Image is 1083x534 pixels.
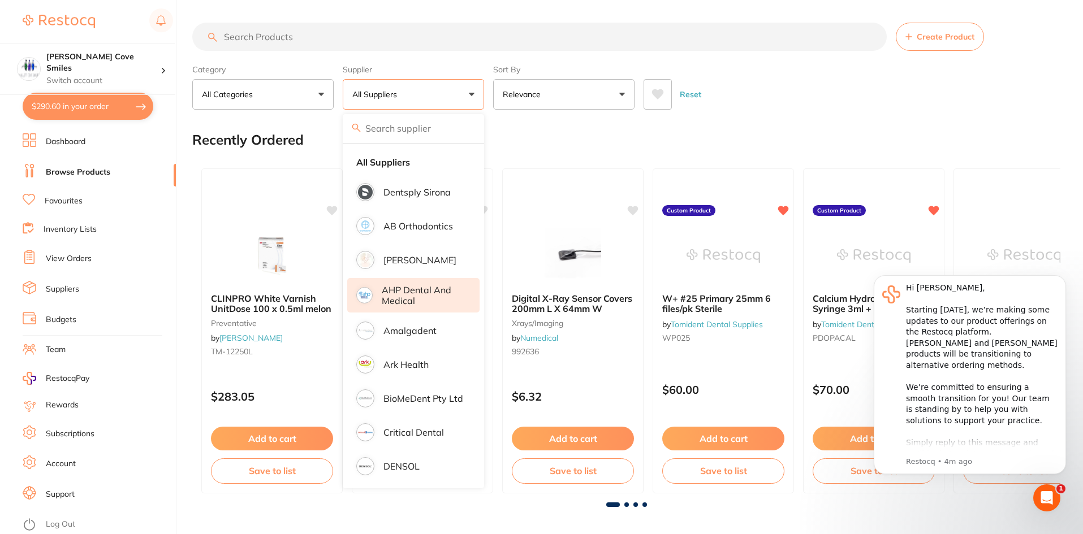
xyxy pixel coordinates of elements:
[493,64,635,75] label: Sort By
[512,427,634,450] button: Add to cart
[192,132,304,148] h2: Recently Ordered
[192,79,334,110] button: All Categories
[917,32,974,41] span: Create Product
[23,93,153,120] button: $290.60 in your order
[813,383,935,396] p: $70.00
[813,205,866,216] label: Custom Product
[1033,484,1060,511] iframe: Intercom live chat
[46,428,94,440] a: Subscriptions
[662,427,784,450] button: Add to cart
[44,224,97,235] a: Inventory Lists
[512,333,558,343] span: by
[662,383,784,396] p: $60.00
[46,136,85,147] a: Dashboard
[358,425,373,440] img: Critical Dental
[46,373,89,384] span: RestocqPay
[813,293,935,314] b: Calcium Hydroxide Opacal Syringe 3ml + 10 applications tips
[813,458,935,483] button: Save to list
[211,390,333,403] p: $283.05
[211,427,333,450] button: Add to cart
[358,459,373,474] img: DENSOL
[49,24,201,290] div: Hi [PERSON_NAME], ​ Starting [DATE], we’re making some updates to our product offerings on the Re...
[45,196,83,207] a: Favourites
[503,89,545,100] p: Relevance
[358,289,371,302] img: AHP Dental and Medical
[211,347,333,356] small: TM-12250L
[662,205,715,216] label: Custom Product
[1056,484,1065,493] span: 1
[837,228,911,284] img: Calcium Hydroxide Opacal Syringe 3ml + 10 applications tips
[662,458,784,483] button: Save to list
[987,228,1061,284] img: Filtek Supreme XTE Flowable - Syringe **Buy 4 Bulk Fil Flowable Syringes **Receive 1 x Filtek Bul...
[46,489,75,500] a: Support
[493,79,635,110] button: Relevance
[211,333,283,343] span: by
[358,323,373,338] img: Amalgadent
[23,15,95,28] img: Restocq Logo
[382,285,464,306] p: AHP Dental and Medical
[383,221,453,231] p: AB Orthodontics
[46,253,92,264] a: View Orders
[46,284,79,295] a: Suppliers
[358,391,373,406] img: BioMeDent Pty Ltd
[383,461,420,471] p: DENSOL
[383,187,451,197] p: Dentsply Sirona
[383,255,456,265] p: [PERSON_NAME]
[23,8,95,34] a: Restocq Logo
[23,372,36,385] img: RestocqPay
[18,58,40,80] img: Hallett Cove Smiles
[662,293,784,314] b: W+ #25 Primary 25mm 6 files/pk Sterile
[46,344,66,355] a: Team
[813,333,935,342] small: PDOPACAL
[383,427,444,437] p: Critical Dental
[813,319,913,329] span: by
[202,89,257,100] p: All Categories
[211,293,333,314] b: CLINPRO White Varnish UnitDose 100 x 0.5ml melon
[219,333,283,343] a: [PERSON_NAME]
[857,258,1083,503] iframe: Intercom notifications message
[192,23,887,51] input: Search Products
[192,64,334,75] label: Category
[358,219,373,233] img: AB Orthodontics
[512,390,634,403] p: $6.32
[347,150,480,174] li: Clear selection
[46,51,161,73] h4: Hallett Cove Smiles
[662,333,784,342] small: WP025
[46,458,76,470] a: Account
[358,253,373,267] img: Adam Dental
[23,372,89,385] a: RestocqPay
[512,347,634,356] small: 992636
[662,319,763,329] span: by
[46,75,161,86] p: Switch account
[813,427,935,450] button: Add to cart
[235,228,309,284] img: CLINPRO White Varnish UnitDose 100 x 0.5ml melon
[896,23,984,51] button: Create Product
[383,325,437,336] p: Amalgadent
[687,228,760,284] img: W+ #25 Primary 25mm 6 files/pk Sterile
[352,89,402,100] p: All Suppliers
[512,458,634,483] button: Save to list
[23,516,172,534] button: Log Out
[356,157,410,167] strong: All Suppliers
[46,314,76,325] a: Budgets
[383,359,429,370] p: Ark Health
[211,458,333,483] button: Save to list
[520,333,558,343] a: Numedical
[358,357,373,372] img: Ark Health
[383,393,463,403] p: BioMeDent Pty Ltd
[671,319,763,329] a: Tomident Dental Supplies
[46,400,79,411] a: Rewards
[512,319,634,328] small: xrays/imaging
[676,79,705,110] button: Reset
[46,519,75,530] a: Log Out
[343,114,484,142] input: Search supplier
[821,319,913,329] a: Tomident Dental Supplies
[536,228,610,284] img: Digital X-Ray Sensor Covers 200mm L X 64mm W
[46,167,110,178] a: Browse Products
[358,185,373,199] img: Dentsply Sirona
[343,64,484,75] label: Supplier
[211,319,333,328] small: preventative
